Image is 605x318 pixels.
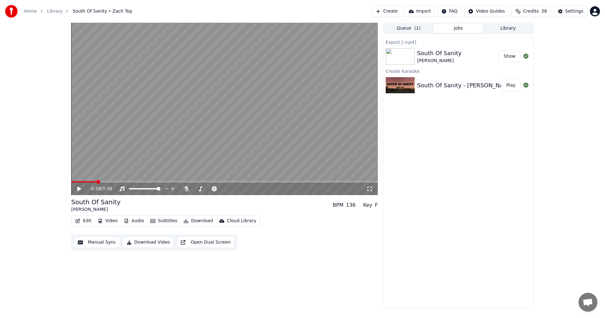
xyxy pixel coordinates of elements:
a: Home [24,8,37,14]
button: Create [372,6,402,17]
div: Key [363,201,372,209]
span: Credits [523,8,539,14]
div: BPM [333,201,343,209]
span: 3:36 [102,186,112,192]
button: Show [498,51,521,62]
div: South Of Sanity - [PERSON_NAME] [417,81,514,90]
a: Open chat [579,293,597,312]
button: Download [181,217,216,225]
img: youka [5,5,18,18]
button: Manual Sync [74,237,120,248]
button: FAQ [437,6,462,17]
div: [PERSON_NAME] [417,58,462,64]
div: South Of Sanity [417,49,462,58]
button: Play [501,80,521,91]
a: Library [47,8,62,14]
div: [PERSON_NAME] [71,206,120,213]
button: Settings [554,6,587,17]
div: Export [.mp4] [383,38,533,46]
div: Settings [565,8,583,14]
button: Video Guides [464,6,509,17]
div: F [375,201,378,209]
span: 38 [541,8,547,14]
span: 0:18 [91,186,101,192]
button: Download Video [123,237,174,248]
button: Credits38 [511,6,551,17]
button: Jobs [434,24,483,33]
button: Open Dual Screen [176,237,235,248]
button: Subtitles [148,217,180,225]
div: / [91,186,106,192]
span: South Of Sanity • Zach Top [72,8,132,14]
button: Edit [73,217,94,225]
nav: breadcrumb [24,8,132,14]
button: Queue [384,24,434,33]
div: 136 [346,201,356,209]
div: Cloud Library [227,218,256,224]
div: Create Karaoke [383,67,533,75]
button: Library [483,24,533,33]
button: Audio [121,217,147,225]
button: Video [95,217,120,225]
div: South Of Sanity [71,198,120,206]
span: ( 1 ) [414,25,421,32]
button: Import [405,6,435,17]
